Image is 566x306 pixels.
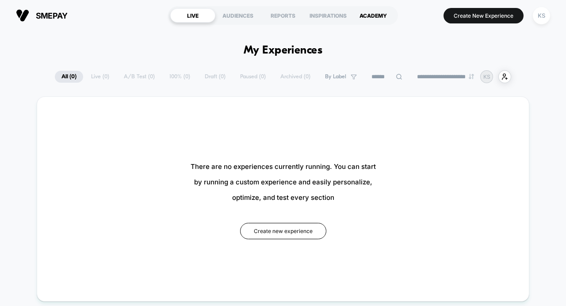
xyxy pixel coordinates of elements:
div: LIVE [170,8,215,23]
span: smepay [36,11,67,20]
div: ACADEMY [351,8,396,23]
p: KS [483,73,490,80]
button: KS [530,7,553,25]
span: By Label [325,73,346,80]
img: end [469,74,474,79]
div: REPORTS [260,8,306,23]
span: All ( 0 ) [55,71,83,83]
div: KS [533,7,550,24]
span: There are no experiences currently running. You can start by running a custom experience and easi... [191,159,376,205]
img: Visually logo [16,9,29,22]
button: Create new experience [240,223,326,239]
h1: My Experiences [244,44,323,57]
div: INSPIRATIONS [306,8,351,23]
button: Create New Experience [444,8,524,23]
button: smepay [13,8,70,23]
div: AUDIENCES [215,8,260,23]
